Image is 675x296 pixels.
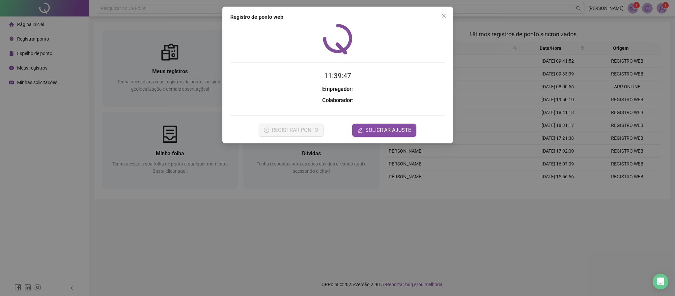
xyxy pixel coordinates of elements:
div: Open Intercom Messenger [653,274,668,289]
span: edit [357,128,363,133]
time: 11:39:47 [324,72,351,80]
h3: : [230,85,445,94]
strong: Empregador [322,86,352,92]
button: Close [438,11,449,21]
strong: Colaborador [322,97,352,104]
button: REGISTRAR PONTO [259,124,323,137]
span: close [441,13,446,18]
button: editSOLICITAR AJUSTE [352,124,416,137]
span: SOLICITAR AJUSTE [365,126,411,134]
img: QRPoint [323,24,352,54]
h3: : [230,96,445,105]
div: Registro de ponto web [230,13,445,21]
